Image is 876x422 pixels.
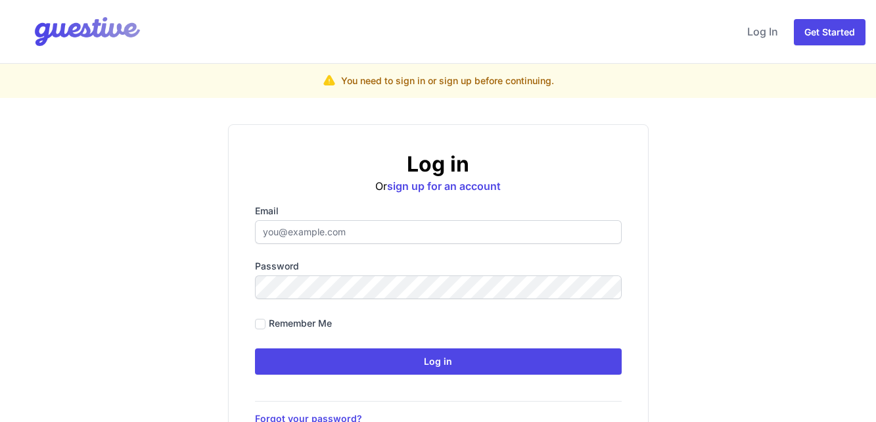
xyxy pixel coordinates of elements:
[341,74,554,87] p: You need to sign in or sign up before continuing.
[255,151,622,194] div: Or
[255,220,622,244] input: you@example.com
[269,317,332,330] label: Remember me
[255,260,622,273] label: Password
[794,19,865,45] a: Get Started
[11,5,143,58] img: Your Company
[255,204,622,218] label: Email
[255,151,622,177] h2: Log in
[742,16,783,47] a: Log In
[255,348,622,375] input: Log in
[387,179,501,193] a: sign up for an account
